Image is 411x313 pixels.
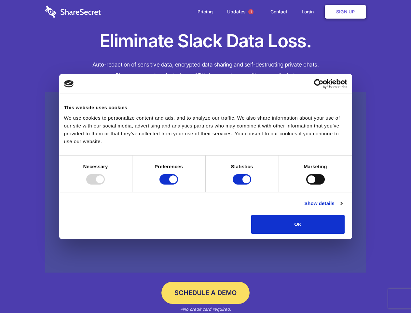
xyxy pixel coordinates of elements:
em: *No credit card required. [180,306,231,312]
h4: Auto-redaction of sensitive data, encrypted data sharing and self-destructing private chats. Shar... [45,59,366,81]
a: Wistia video thumbnail [45,92,366,273]
span: 1 [248,9,253,14]
a: Sign Up [325,5,366,19]
img: logo [64,80,74,87]
h1: Eliminate Slack Data Loss. [45,29,366,53]
div: We use cookies to personalize content and ads, and to analyze our traffic. We also share informat... [64,114,347,145]
img: logo-wordmark-white-trans-d4663122ce5f474addd5e946df7df03e33cb6a1c49d2221995e7729f52c070b2.svg [45,6,101,18]
strong: Marketing [304,164,327,169]
strong: Necessary [83,164,108,169]
button: OK [251,215,345,234]
a: Login [295,2,323,22]
a: Show details [304,200,342,207]
strong: Preferences [155,164,183,169]
a: Schedule a Demo [161,282,250,304]
a: Contact [264,2,294,22]
a: Pricing [191,2,219,22]
div: This website uses cookies [64,104,347,112]
strong: Statistics [231,164,253,169]
a: Usercentrics Cookiebot - opens in a new window [290,79,347,89]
